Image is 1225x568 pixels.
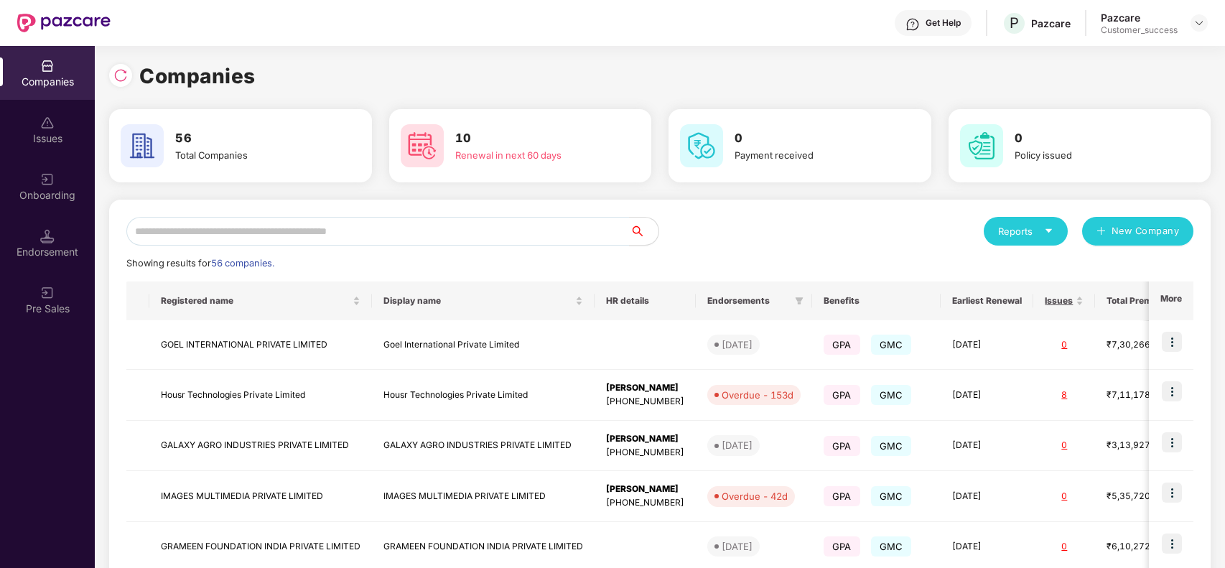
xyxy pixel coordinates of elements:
[960,124,1003,167] img: svg+xml;base64,PHN2ZyB4bWxucz0iaHR0cDovL3d3dy53My5vcmcvMjAwMC9zdmciIHdpZHRoPSI2MCIgaGVpZ2h0PSI2MC...
[175,148,331,162] div: Total Companies
[113,68,128,83] img: svg+xml;base64,PHN2ZyBpZD0iUmVsb2FkLTMyeDMyIiB4bWxucz0iaHR0cDovL3d3dy53My5vcmcvMjAwMC9zdmciIHdpZH...
[1010,14,1019,32] span: P
[824,335,860,355] span: GPA
[871,436,912,456] span: GMC
[40,286,55,300] img: svg+xml;base64,PHN2ZyB3aWR0aD0iMjAiIGhlaWdodD0iMjAiIHZpZXdCb3g9IjAgMCAyMCAyMCIgZmlsbD0ibm9uZSIgeG...
[175,129,331,148] h3: 56
[372,281,595,320] th: Display name
[1162,432,1182,452] img: icon
[1045,439,1084,452] div: 0
[606,381,684,395] div: [PERSON_NAME]
[1107,540,1178,554] div: ₹6,10,272.4
[383,295,572,307] span: Display name
[149,281,372,320] th: Registered name
[629,217,659,246] button: search
[629,225,658,237] span: search
[722,489,788,503] div: Overdue - 42d
[1107,439,1178,452] div: ₹3,13,927.2
[372,471,595,522] td: IMAGES MULTIMEDIA PRIVATE LIMITED
[824,486,860,506] span: GPA
[1082,217,1193,246] button: plusNew Company
[824,385,860,405] span: GPA
[149,421,372,472] td: GALAXY AGRO INDUSTRIES PRIVATE LIMITED
[735,148,890,162] div: Payment received
[941,471,1033,522] td: [DATE]
[372,421,595,472] td: GALAXY AGRO INDUSTRIES PRIVATE LIMITED
[1045,388,1084,402] div: 8
[824,436,860,456] span: GPA
[735,129,890,148] h3: 0
[941,370,1033,421] td: [DATE]
[121,124,164,167] img: svg+xml;base64,PHN2ZyB4bWxucz0iaHR0cDovL3d3dy53My5vcmcvMjAwMC9zdmciIHdpZHRoPSI2MCIgaGVpZ2h0PSI2MC...
[595,281,696,320] th: HR details
[722,337,753,352] div: [DATE]
[211,258,274,269] span: 56 companies.
[372,320,595,370] td: Goel International Private Limited
[722,539,753,554] div: [DATE]
[998,224,1053,238] div: Reports
[1015,129,1170,148] h3: 0
[149,320,372,370] td: GOEL INTERNATIONAL PRIVATE LIMITED
[1162,534,1182,554] img: icon
[606,432,684,446] div: [PERSON_NAME]
[1033,281,1095,320] th: Issues
[941,320,1033,370] td: [DATE]
[1107,388,1178,402] div: ₹7,11,178.92
[926,17,961,29] div: Get Help
[722,438,753,452] div: [DATE]
[905,17,920,32] img: svg+xml;base64,PHN2ZyBpZD0iSGVscC0zMngzMiIgeG1sbnM9Imh0dHA6Ly93d3cudzMub3JnLzIwMDAvc3ZnIiB3aWR0aD...
[707,295,789,307] span: Endorsements
[680,124,723,167] img: svg+xml;base64,PHN2ZyB4bWxucz0iaHR0cDovL3d3dy53My5vcmcvMjAwMC9zdmciIHdpZHRoPSI2MCIgaGVpZ2h0PSI2MC...
[455,129,611,148] h3: 10
[1045,490,1084,503] div: 0
[149,370,372,421] td: Housr Technologies Private Limited
[1101,11,1178,24] div: Pazcare
[812,281,941,320] th: Benefits
[871,385,912,405] span: GMC
[401,124,444,167] img: svg+xml;base64,PHN2ZyB4bWxucz0iaHR0cDovL3d3dy53My5vcmcvMjAwMC9zdmciIHdpZHRoPSI2MCIgaGVpZ2h0PSI2MC...
[1107,490,1178,503] div: ₹5,35,720
[161,295,350,307] span: Registered name
[1101,24,1178,36] div: Customer_success
[372,370,595,421] td: Housr Technologies Private Limited
[1107,295,1168,307] span: Total Premium
[1044,226,1053,236] span: caret-down
[139,60,256,92] h1: Companies
[149,471,372,522] td: IMAGES MULTIMEDIA PRIVATE LIMITED
[606,395,684,409] div: [PHONE_NUMBER]
[17,14,111,32] img: New Pazcare Logo
[871,486,912,506] span: GMC
[606,483,684,496] div: [PERSON_NAME]
[40,229,55,243] img: svg+xml;base64,PHN2ZyB3aWR0aD0iMTQuNSIgaGVpZ2h0PSIxNC41IiB2aWV3Qm94PSIwIDAgMTYgMTYiIGZpbGw9Im5vbm...
[1045,295,1073,307] span: Issues
[606,496,684,510] div: [PHONE_NUMBER]
[455,148,611,162] div: Renewal in next 60 days
[40,116,55,130] img: svg+xml;base64,PHN2ZyBpZD0iSXNzdWVzX2Rpc2FibGVkIiB4bWxucz0iaHR0cDovL3d3dy53My5vcmcvMjAwMC9zdmciIH...
[40,59,55,73] img: svg+xml;base64,PHN2ZyBpZD0iQ29tcGFuaWVzIiB4bWxucz0iaHR0cDovL3d3dy53My5vcmcvMjAwMC9zdmciIHdpZHRoPS...
[126,258,274,269] span: Showing results for
[871,335,912,355] span: GMC
[941,421,1033,472] td: [DATE]
[1045,540,1084,554] div: 0
[1095,281,1190,320] th: Total Premium
[40,172,55,187] img: svg+xml;base64,PHN2ZyB3aWR0aD0iMjAiIGhlaWdodD0iMjAiIHZpZXdCb3g9IjAgMCAyMCAyMCIgZmlsbD0ibm9uZSIgeG...
[1112,224,1180,238] span: New Company
[1162,332,1182,352] img: icon
[1149,281,1193,320] th: More
[1193,17,1205,29] img: svg+xml;base64,PHN2ZyBpZD0iRHJvcGRvd24tMzJ4MzIiIHhtbG5zPSJodHRwOi8vd3d3LnczLm9yZy8yMDAwL3N2ZyIgd2...
[1031,17,1071,30] div: Pazcare
[1015,148,1170,162] div: Policy issued
[795,297,804,305] span: filter
[941,281,1033,320] th: Earliest Renewal
[606,446,684,460] div: [PHONE_NUMBER]
[871,536,912,557] span: GMC
[1107,338,1178,352] div: ₹7,30,266.6
[1096,226,1106,238] span: plus
[722,388,793,402] div: Overdue - 153d
[1162,381,1182,401] img: icon
[1045,338,1084,352] div: 0
[824,536,860,557] span: GPA
[792,292,806,309] span: filter
[1162,483,1182,503] img: icon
